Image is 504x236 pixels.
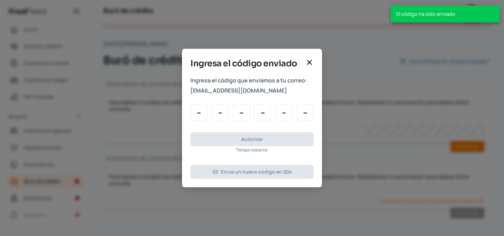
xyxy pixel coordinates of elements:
[221,169,292,174] span: Envía un nuevo código en 20s
[190,104,207,121] input: Code input
[297,104,314,121] input: Code input
[212,104,229,121] input: Code input
[241,137,263,142] span: Autorizar
[275,104,292,121] input: Code input
[190,86,314,96] span: [EMAIL_ADDRESS][DOMAIN_NAME]
[190,132,314,146] button: Autorizar
[233,104,250,121] input: Code input
[236,146,269,154] span: Tiempo restante:
[190,75,314,86] span: Ingresa el código que enviamos a tu correo:
[190,165,314,179] button: Envía un nuevo código en 20s
[190,57,302,70] span: Ingresa el código enviado
[254,104,271,121] input: Code input
[391,6,500,22] div: El código ha sido enviado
